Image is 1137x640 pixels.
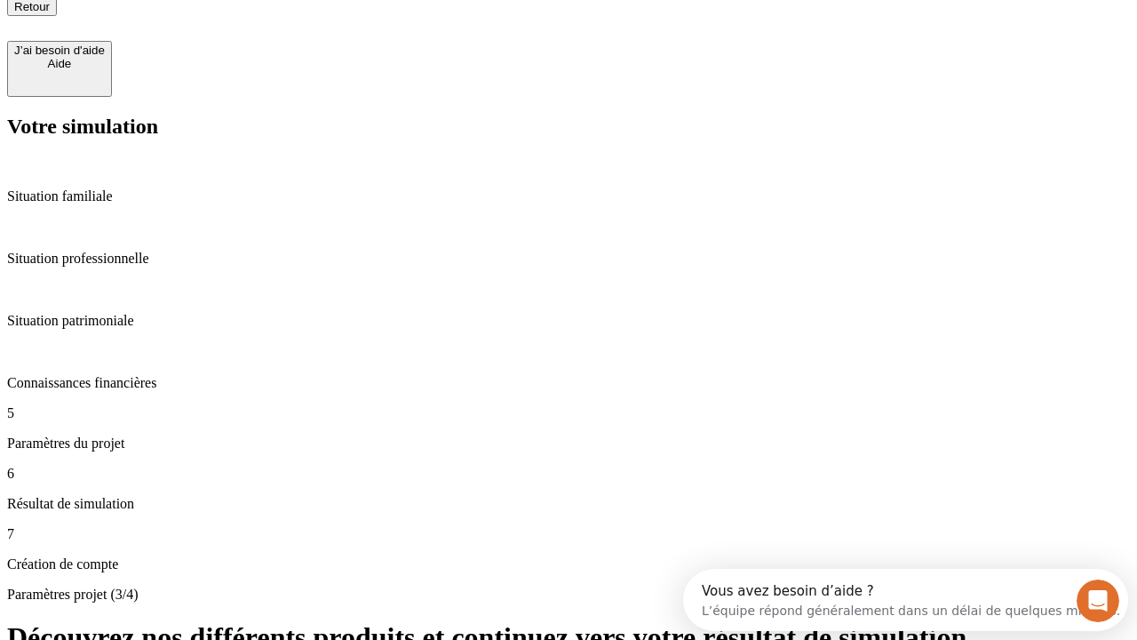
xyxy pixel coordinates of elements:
p: Situation familiale [7,188,1130,204]
p: 5 [7,405,1130,421]
p: Résultat de simulation [7,496,1130,512]
p: Création de compte [7,556,1130,572]
h2: Votre simulation [7,115,1130,139]
div: J’ai besoin d'aide [14,44,105,57]
div: Vous avez besoin d’aide ? [19,15,437,29]
p: Paramètres projet (3/4) [7,587,1130,603]
div: Aide [14,57,105,70]
iframe: Intercom live chat [1077,580,1119,622]
p: 7 [7,526,1130,542]
p: Situation professionnelle [7,251,1130,267]
p: Connaissances financières [7,375,1130,391]
p: 6 [7,466,1130,482]
p: Paramètres du projet [7,436,1130,452]
button: J’ai besoin d'aideAide [7,41,112,97]
div: Ouvrir le Messenger Intercom [7,7,489,56]
iframe: Intercom live chat discovery launcher [683,569,1128,631]
div: L’équipe répond généralement dans un délai de quelques minutes. [19,29,437,48]
p: Situation patrimoniale [7,313,1130,329]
